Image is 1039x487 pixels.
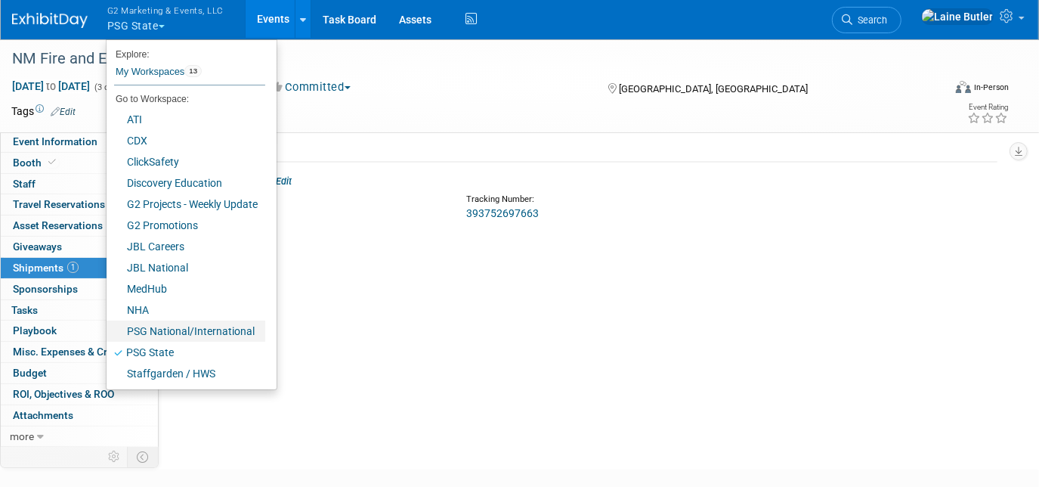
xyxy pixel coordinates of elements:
td: Tags [11,104,76,119]
a: Staffgarden / HWS [107,363,265,384]
a: PSG State [107,342,265,363]
a: ATI [107,109,265,130]
a: Discovery Education [107,172,265,194]
a: Search [832,7,901,33]
a: CDX [107,130,265,151]
div: Courier: [189,194,444,206]
span: (3 days) [93,82,125,92]
span: ROI, Objectives & ROO [13,388,114,400]
span: Sponsorships [13,283,78,295]
a: ClickSafety [107,151,265,172]
a: JBL Careers [107,236,265,257]
img: Format-Inperson.png [956,81,971,93]
a: G2 Projects - Weekly Update [107,194,265,215]
span: 13 [184,65,202,77]
li: Go to Workspace: [107,89,265,109]
a: Budget [1,363,158,383]
a: MedHub [107,278,265,299]
span: Asset Reservations [13,219,103,231]
a: 393752697663 [466,207,539,219]
a: JBL National [107,257,265,278]
a: PSG National/International [107,321,265,342]
span: Booth [13,157,59,169]
a: Booth [1,153,158,173]
a: more [1,427,158,447]
a: Travel Reservations [1,194,158,215]
span: [GEOGRAPHIC_DATA], [GEOGRAPHIC_DATA] [620,83,809,95]
div: In-Person [973,82,1009,93]
a: Edit [51,107,76,117]
span: Attachments [13,409,73,421]
div: Tracking Number: [466,194,790,206]
a: Sponsorships [1,279,158,299]
img: Laine Butler [921,8,994,25]
span: Shipments [13,262,79,274]
span: [DATE] [DATE] [11,79,91,93]
a: Misc. Expenses & Credits [1,342,158,362]
span: more [10,430,34,442]
div: Books from PBD [181,173,997,189]
span: G2 Marketing & Events, LLC [107,2,224,18]
a: Asset Reservations [1,216,158,236]
span: Search [852,14,887,26]
span: Staff [13,178,36,190]
span: 1 [67,262,79,273]
a: Tasks [1,300,158,321]
a: ROI, Objectives & ROO [1,384,158,405]
td: Personalize Event Tab Strip [101,447,128,467]
li: Explore: [107,45,265,59]
a: Shipments1 [1,258,158,278]
a: Staff [1,174,158,194]
div: Event Format [861,79,1009,101]
a: My Workspaces13 [114,59,265,85]
span: Travel Reservations [13,198,105,210]
i: Booth reservation complete [48,158,56,166]
a: Edit [267,175,292,187]
div: NM Fire and EMS Expo [7,45,924,73]
span: Event Information [13,135,97,147]
a: Giveaways [1,237,158,257]
a: Playbook [1,321,158,341]
img: ExhibitDay [12,13,88,28]
span: Misc. Expenses & Credits [13,346,131,358]
a: NHA [107,299,265,321]
td: Toggle Event Tabs [128,447,159,467]
span: Budget [13,367,47,379]
span: Giveaways [13,240,62,253]
button: Committed [267,79,357,95]
div: FedEx [189,206,444,221]
a: Event Information [1,132,158,152]
span: Tasks [11,304,38,316]
span: to [44,80,58,92]
div: Event Rating [967,104,1008,111]
a: G2 Promotions [107,215,265,236]
a: Attachments [1,405,158,426]
span: Playbook [13,324,57,337]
